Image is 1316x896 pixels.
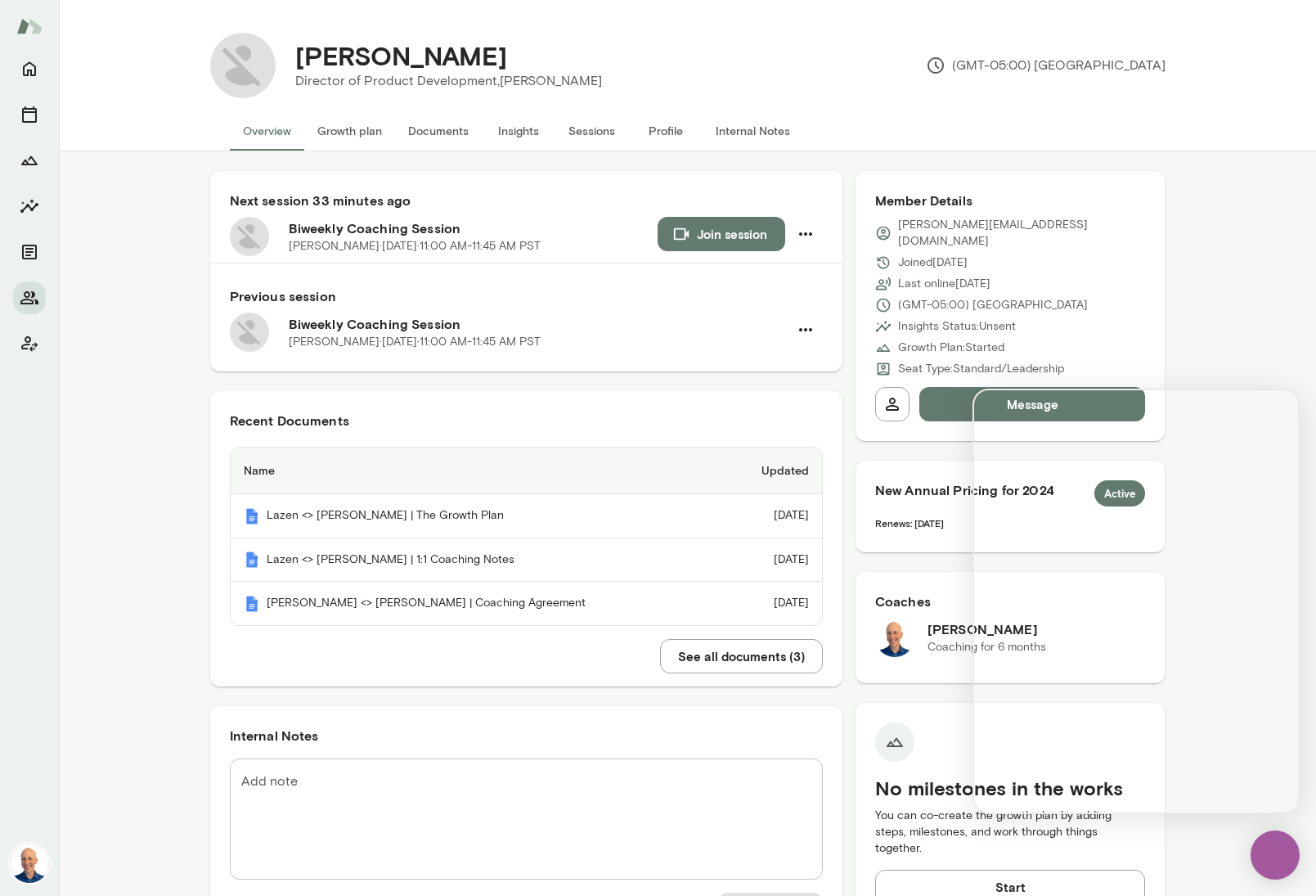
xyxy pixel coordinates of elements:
[660,639,823,673] button: See all documents (3)
[244,508,260,525] img: Mento
[13,327,46,360] button: Client app
[898,276,990,292] p: Last online [DATE]
[919,387,1146,421] button: Message
[898,361,1064,377] p: Seat Type: Standard/Leadership
[13,144,46,177] button: Growth Plan
[289,334,541,350] p: [PERSON_NAME] · [DATE] · 11:00 AM-11:45 AM PST
[13,190,46,223] button: Insights
[927,639,1046,655] p: Coaching for 6 months
[926,56,1166,75] p: (GMT-05:00) [GEOGRAPHIC_DATA]
[875,191,1146,210] h6: Member Details
[875,517,944,529] span: Renews: [DATE]
[13,236,46,268] button: Documents
[723,582,822,625] td: [DATE]
[13,281,46,314] button: Members
[231,538,724,583] th: Lazen <> [PERSON_NAME] | 1:1 Coaching Notes
[875,480,1146,507] h6: New Annual Pricing for 2024
[395,111,482,151] button: Documents
[703,111,803,151] button: Internal Notes
[13,52,46,85] button: Home
[898,318,1016,335] p: Insights Status: Unsent
[927,619,1046,639] h6: [PERSON_NAME]
[555,111,629,151] button: Sessions
[898,254,968,271] p: Joined [DATE]
[723,448,822,494] th: Updated
[295,71,602,91] p: Director of Product Development, [PERSON_NAME]
[875,808,1146,857] p: You can co-create the growth plan by adding steps, milestones, and work through things together.
[723,538,822,583] td: [DATE]
[231,582,724,625] th: [PERSON_NAME] <> [PERSON_NAME] | Coaching Agreement
[875,775,1146,801] h5: No milestones in the works
[13,98,46,131] button: Sessions
[658,217,785,251] button: Join session
[898,297,1088,313] p: (GMT-05:00) [GEOGRAPHIC_DATA]
[231,494,724,538] th: Lazen <> [PERSON_NAME] | The Growth Plan
[230,286,823,306] h6: Previous session
[210,33,276,98] img: Anthony Schmill
[230,111,304,151] button: Overview
[304,111,395,151] button: Growth plan
[898,340,1004,356] p: Growth Plan: Started
[723,494,822,538] td: [DATE]
[244,596,260,612] img: Mento
[230,411,823,430] h6: Recent Documents
[629,111,703,151] button: Profile
[231,448,724,494] th: Name
[289,314,788,334] h6: Biweekly Coaching Session
[10,844,49,883] img: Mark Lazen
[230,191,823,210] h6: Next session 33 minutes ago
[16,11,43,42] img: Mento
[898,217,1146,250] p: [PERSON_NAME][EMAIL_ADDRESS][DOMAIN_NAME]
[875,592,1146,611] h6: Coaches
[482,111,555,151] button: Insights
[244,552,260,568] img: Mento
[295,40,507,71] h4: [PERSON_NAME]
[289,238,541,254] p: [PERSON_NAME] · [DATE] · 11:00 AM-11:45 AM PST
[875,618,914,657] img: Mark Lazen
[230,726,823,745] h6: Internal Notes
[289,218,658,238] h6: Biweekly Coaching Session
